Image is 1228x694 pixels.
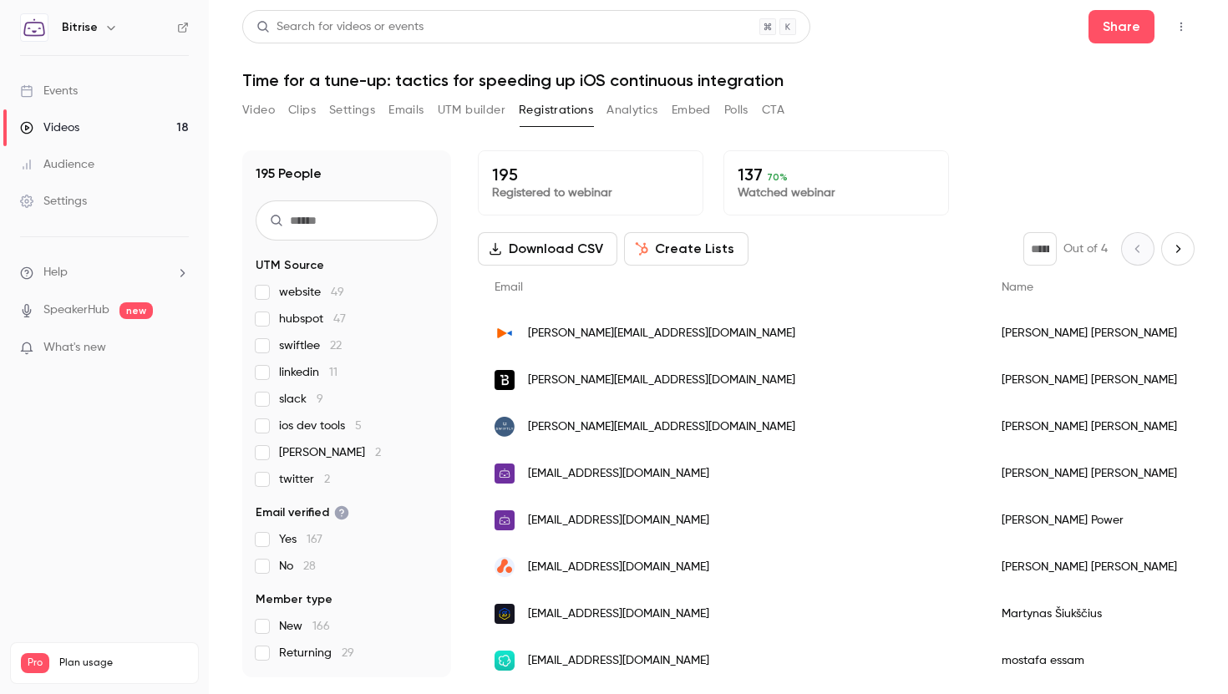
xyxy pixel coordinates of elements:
[495,370,515,390] img: backbase.com
[519,97,593,124] button: Registrations
[279,645,354,661] span: Returning
[438,97,505,124] button: UTM builder
[279,558,316,575] span: No
[62,19,98,36] h6: Bitrise
[279,531,322,548] span: Yes
[242,70,1195,90] h1: Time for a tune-up: tactics for speeding up iOS continuous integration
[767,171,788,183] span: 70 %
[256,591,332,608] span: Member type
[303,560,316,572] span: 28
[59,656,188,670] span: Plan usage
[495,281,523,293] span: Email
[528,372,795,389] span: [PERSON_NAME][EMAIL_ADDRESS][DOMAIN_NAME]
[256,257,324,274] span: UTM Source
[279,618,330,635] span: New
[478,232,617,266] button: Download CSV
[256,164,322,184] h1: 195 People
[256,504,349,521] span: Email verified
[20,193,87,210] div: Settings
[738,185,935,201] p: Watched webinar
[495,323,515,343] img: kaizengaming.com
[528,325,795,342] span: [PERSON_NAME][EMAIL_ADDRESS][DOMAIN_NAME]
[528,605,709,623] span: [EMAIL_ADDRESS][DOMAIN_NAME]
[528,418,795,436] span: [PERSON_NAME][EMAIL_ADDRESS][DOMAIN_NAME]
[324,474,330,485] span: 2
[762,97,784,124] button: CTA
[492,185,689,201] p: Registered to webinar
[672,97,711,124] button: Embed
[1088,10,1154,43] button: Share
[331,286,344,298] span: 49
[43,301,109,319] a: SpeakerHub
[279,418,362,434] span: ios dev tools
[528,512,709,529] span: [EMAIL_ADDRESS][DOMAIN_NAME]
[492,165,689,185] p: 195
[624,232,748,266] button: Create Lists
[242,97,275,124] button: Video
[279,284,344,301] span: website
[317,393,323,405] span: 9
[20,83,78,99] div: Events
[329,367,337,378] span: 11
[256,18,424,36] div: Search for videos or events
[724,97,748,124] button: Polls
[1168,13,1195,40] button: Top Bar Actions
[495,464,515,484] img: bitrise.io
[1063,241,1108,257] p: Out of 4
[169,341,189,356] iframe: Noticeable Trigger
[528,652,709,670] span: [EMAIL_ADDRESS][DOMAIN_NAME]
[21,14,48,41] img: Bitrise
[495,557,515,577] img: adaptavist.com
[279,337,342,354] span: swiftlee
[375,447,381,458] span: 2
[606,97,658,124] button: Analytics
[355,420,362,432] span: 5
[528,465,709,483] span: [EMAIL_ADDRESS][DOMAIN_NAME]
[279,444,381,461] span: [PERSON_NAME]
[495,510,515,530] img: bitrise.io
[307,534,322,545] span: 167
[495,417,515,437] img: swiftly.com
[43,339,106,357] span: What's new
[21,653,49,673] span: Pro
[20,156,94,173] div: Audience
[528,559,709,576] span: [EMAIL_ADDRESS][DOMAIN_NAME]
[279,391,323,408] span: slack
[1161,232,1195,266] button: Next page
[20,119,79,136] div: Videos
[20,264,189,281] li: help-dropdown-opener
[279,364,337,381] span: linkedin
[330,340,342,352] span: 22
[738,165,935,185] p: 137
[495,651,515,671] img: wallapop.com
[288,97,316,124] button: Clips
[279,471,330,488] span: twitter
[329,97,375,124] button: Settings
[388,97,424,124] button: Emails
[312,621,330,632] span: 166
[342,647,354,659] span: 29
[43,264,68,281] span: Help
[119,302,153,319] span: new
[333,313,346,325] span: 47
[1002,281,1033,293] span: Name
[279,311,346,327] span: hubspot
[495,604,515,624] img: telesoftas.com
